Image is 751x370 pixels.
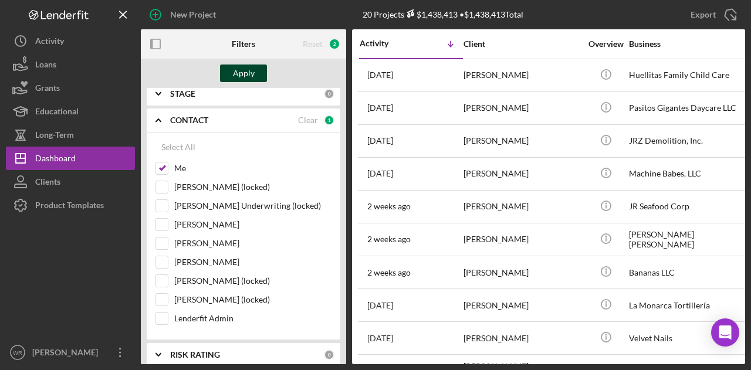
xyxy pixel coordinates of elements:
[6,29,135,53] button: Activity
[629,224,746,255] div: [PERSON_NAME] [PERSON_NAME]
[629,158,746,189] div: Machine Babes, LLC
[464,224,581,255] div: [PERSON_NAME]
[155,135,201,159] button: Select All
[324,89,334,99] div: 0
[174,256,331,268] label: [PERSON_NAME]
[35,170,60,196] div: Clients
[464,93,581,124] div: [PERSON_NAME]
[174,275,331,287] label: [PERSON_NAME] (locked)
[6,123,135,147] button: Long-Term
[629,191,746,222] div: JR Seafood Corp
[367,202,411,211] time: 2025-09-06 18:34
[629,323,746,354] div: Velvet Nails
[464,323,581,354] div: [PERSON_NAME]
[464,257,581,288] div: [PERSON_NAME]
[367,235,411,244] time: 2025-09-04 00:14
[6,170,135,194] button: Clients
[29,341,106,367] div: [PERSON_NAME]
[363,9,523,19] div: 20 Projects • $1,438,413 Total
[6,53,135,76] button: Loans
[303,39,323,49] div: Reset
[711,318,739,347] div: Open Intercom Messenger
[161,135,195,159] div: Select All
[6,194,135,217] button: Product Templates
[679,3,745,26] button: Export
[464,60,581,91] div: [PERSON_NAME]
[629,257,746,288] div: Bananas LLC
[35,100,79,126] div: Educational
[232,39,255,49] b: Filters
[367,136,393,145] time: 2025-09-11 21:44
[174,219,331,230] label: [PERSON_NAME]
[464,191,581,222] div: [PERSON_NAME]
[367,70,393,80] time: 2025-09-16 03:32
[174,237,331,249] label: [PERSON_NAME]
[170,89,195,99] b: STAGE
[464,39,581,49] div: Client
[35,194,104,220] div: Product Templates
[367,301,393,310] time: 2025-08-28 01:08
[360,39,411,48] div: Activity
[170,116,208,125] b: CONTACT
[629,290,746,321] div: La Monarca Tortillería
[6,147,135,170] button: Dashboard
[174,200,331,212] label: [PERSON_NAME] Underwriting (locked)
[35,53,56,79] div: Loans
[367,268,411,277] time: 2025-09-03 05:39
[174,313,331,324] label: Lenderfit Admin
[174,294,331,305] label: [PERSON_NAME] (locked)
[324,349,334,360] div: 0
[464,125,581,157] div: [PERSON_NAME]
[629,125,746,157] div: JRZ Demolition, Inc.
[329,38,340,50] div: 2
[174,181,331,193] label: [PERSON_NAME] (locked)
[691,3,716,26] div: Export
[13,349,22,356] text: WR
[367,334,393,343] time: 2025-08-27 23:06
[35,29,64,56] div: Activity
[170,350,220,359] b: RISK RATING
[35,76,60,103] div: Grants
[220,65,267,82] button: Apply
[629,60,746,91] div: Huellitas Family Child Care
[464,158,581,189] div: [PERSON_NAME]
[6,100,135,123] button: Educational
[35,123,74,150] div: Long-Term
[170,3,216,26] div: New Project
[367,169,393,178] time: 2025-09-11 18:14
[584,39,628,49] div: Overview
[464,290,581,321] div: [PERSON_NAME]
[367,103,393,113] time: 2025-09-14 21:23
[404,9,458,19] div: $1,438,413
[629,93,746,124] div: Pasitos Gigantes Daycare LLC
[35,147,76,173] div: Dashboard
[298,116,318,125] div: Clear
[324,115,334,125] div: 1
[629,39,746,49] div: Business
[6,76,135,100] button: Grants
[141,3,228,26] button: New Project
[174,162,331,174] label: Me
[6,341,135,364] button: WR[PERSON_NAME]
[233,65,255,82] div: Apply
